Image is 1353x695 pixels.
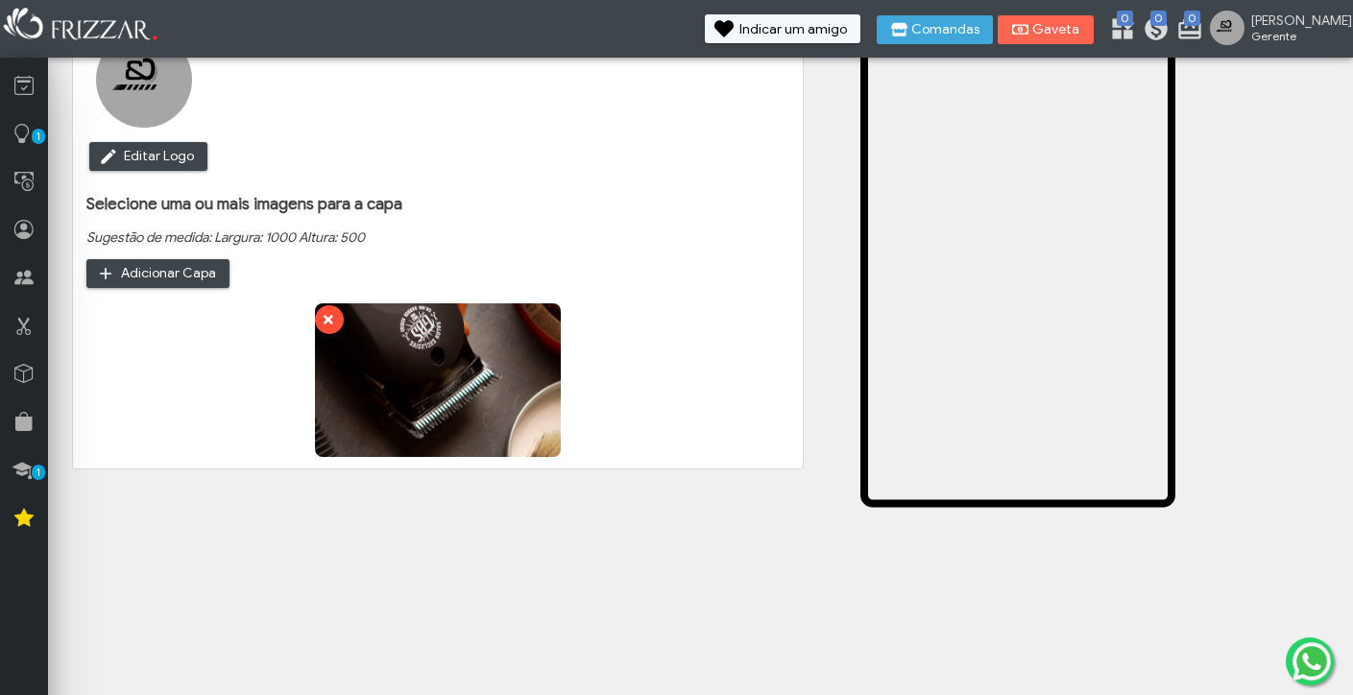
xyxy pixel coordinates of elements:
button: Indicar um amigo [705,14,860,43]
button: Comandas [877,15,993,44]
span: Indicar um amigo [739,23,847,36]
p: Sugestão de medida: Largura: 1000 Altura: 500 [86,229,789,246]
span: [PERSON_NAME] [1251,12,1338,29]
span: 0 [1117,11,1133,26]
a: 0 [1109,15,1128,46]
img: whatsapp.png [1289,638,1335,684]
span: Comandas [911,23,979,36]
span: Gerente [1251,29,1338,43]
a: [PERSON_NAME] Gerente [1210,11,1343,49]
button: ui-button [315,305,344,334]
span: 0 [1150,11,1167,26]
span: 0 [1184,11,1200,26]
button: Gaveta [998,15,1094,44]
span: Gaveta [1032,23,1080,36]
a: 0 [1176,15,1196,46]
span: 1 [32,129,45,144]
span: ui-button [328,305,330,334]
span: 1 [32,465,45,480]
a: 0 [1143,15,1162,46]
h3: Selecione uma ou mais imagens para a capa [86,194,789,214]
